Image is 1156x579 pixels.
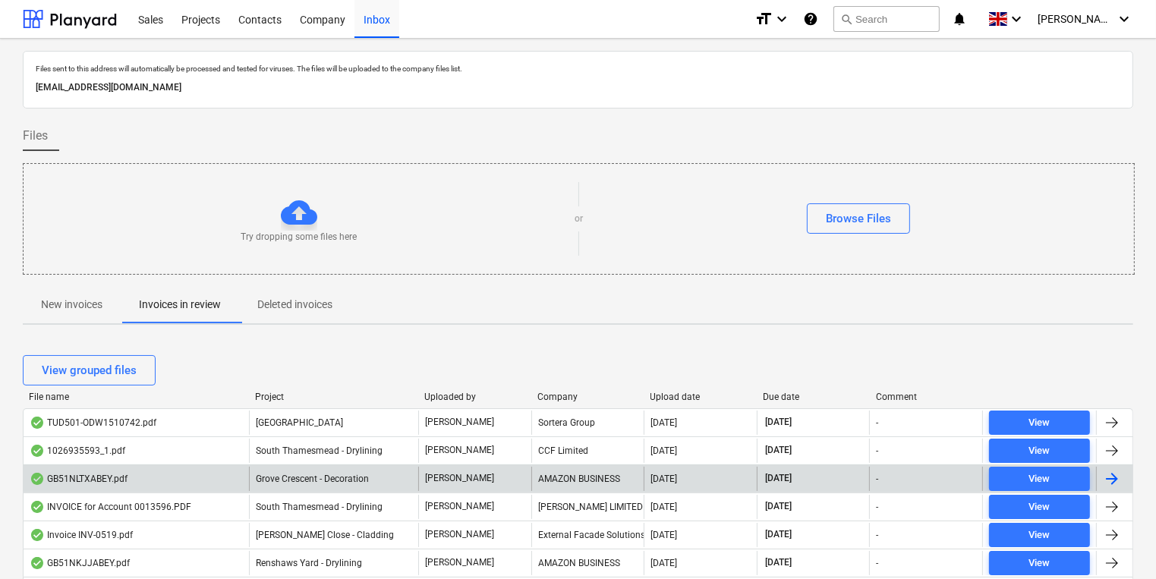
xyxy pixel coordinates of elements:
div: - [876,445,878,456]
p: Try dropping some files here [241,231,358,244]
div: GB51NLTXABEY.pdf [30,473,128,485]
div: OCR finished [30,473,45,485]
div: AMAZON BUSINESS [531,551,644,575]
button: Browse Files [807,203,910,234]
div: - [876,417,878,428]
p: [PERSON_NAME] [425,528,494,541]
div: - [876,558,878,568]
span: [DATE] [764,472,793,485]
p: [PERSON_NAME] [425,416,494,429]
i: format_size [754,10,773,28]
div: External Facade Solutions [531,523,644,547]
span: [DATE] [764,528,793,541]
span: [DATE] [764,556,793,569]
button: View grouped files [23,355,156,385]
div: Upload date [650,392,751,402]
button: View [989,467,1090,491]
div: [DATE] [650,558,677,568]
button: Search [833,6,940,32]
button: View [989,439,1090,463]
div: Invoice INV-0519.pdf [30,529,133,541]
span: Grove Crescent - Decoration [256,474,369,484]
iframe: Chat Widget [1080,506,1156,579]
p: Files sent to this address will automatically be processed and tested for viruses. The files will... [36,64,1120,74]
div: [DATE] [650,417,677,428]
div: View [1029,527,1050,544]
div: View [1029,555,1050,572]
div: Browse Files [826,209,891,228]
div: OCR finished [30,417,45,429]
div: 1026935593_1.pdf [30,445,125,457]
div: GB51NKJJABEY.pdf [30,557,130,569]
span: Files [23,127,48,145]
button: View [989,411,1090,435]
i: notifications [952,10,967,28]
div: [DATE] [650,530,677,540]
div: INVOICE for Account 0013596.PDF [30,501,191,513]
div: View grouped files [42,360,137,380]
p: [PERSON_NAME] [425,556,494,569]
p: [PERSON_NAME] [425,444,494,457]
i: keyboard_arrow_down [1115,10,1133,28]
div: Uploaded by [424,392,525,402]
div: TUD501-ODW1510742.pdf [30,417,156,429]
div: - [876,474,878,484]
div: OCR finished [30,445,45,457]
div: - [876,530,878,540]
span: [PERSON_NAME] [1038,13,1113,25]
div: OCR finished [30,557,45,569]
i: keyboard_arrow_down [773,10,791,28]
div: Try dropping some files hereorBrowse Files [23,163,1135,275]
span: Renshaws Yard - Drylining [256,558,362,568]
span: Camden Goods Yard [256,417,343,428]
div: File name [29,392,243,402]
p: or [575,212,583,225]
p: New invoices [41,297,102,313]
div: View [1029,499,1050,516]
button: View [989,551,1090,575]
button: View [989,495,1090,519]
span: [DATE] [764,444,793,457]
p: Invoices in review [139,297,221,313]
div: AMAZON BUSINESS [531,467,644,491]
div: Due date [763,392,864,402]
span: search [840,13,852,25]
div: [DATE] [650,445,677,456]
button: View [989,523,1090,547]
div: Project [255,392,412,402]
p: Deleted invoices [257,297,332,313]
span: [DATE] [764,500,793,513]
i: keyboard_arrow_down [1007,10,1025,28]
div: View [1029,414,1050,432]
div: View [1029,442,1050,460]
p: [PERSON_NAME] [425,472,494,485]
p: [EMAIL_ADDRESS][DOMAIN_NAME] [36,80,1120,96]
div: [DATE] [650,502,677,512]
p: [PERSON_NAME] [425,500,494,513]
div: [DATE] [650,474,677,484]
div: Comment [876,392,977,402]
div: OCR finished [30,529,45,541]
span: South Thamesmead - Drylining [256,502,383,512]
div: [PERSON_NAME] LIMITED [531,495,644,519]
span: Newton Close - Cladding [256,530,394,540]
div: OCR finished [30,501,45,513]
div: Sortera Group [531,411,644,435]
div: CCF Limited [531,439,644,463]
div: Company [537,392,638,402]
div: - [876,502,878,512]
div: View [1029,470,1050,488]
span: [DATE] [764,416,793,429]
i: Knowledge base [803,10,818,28]
span: South Thamesmead - Drylining [256,445,383,456]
